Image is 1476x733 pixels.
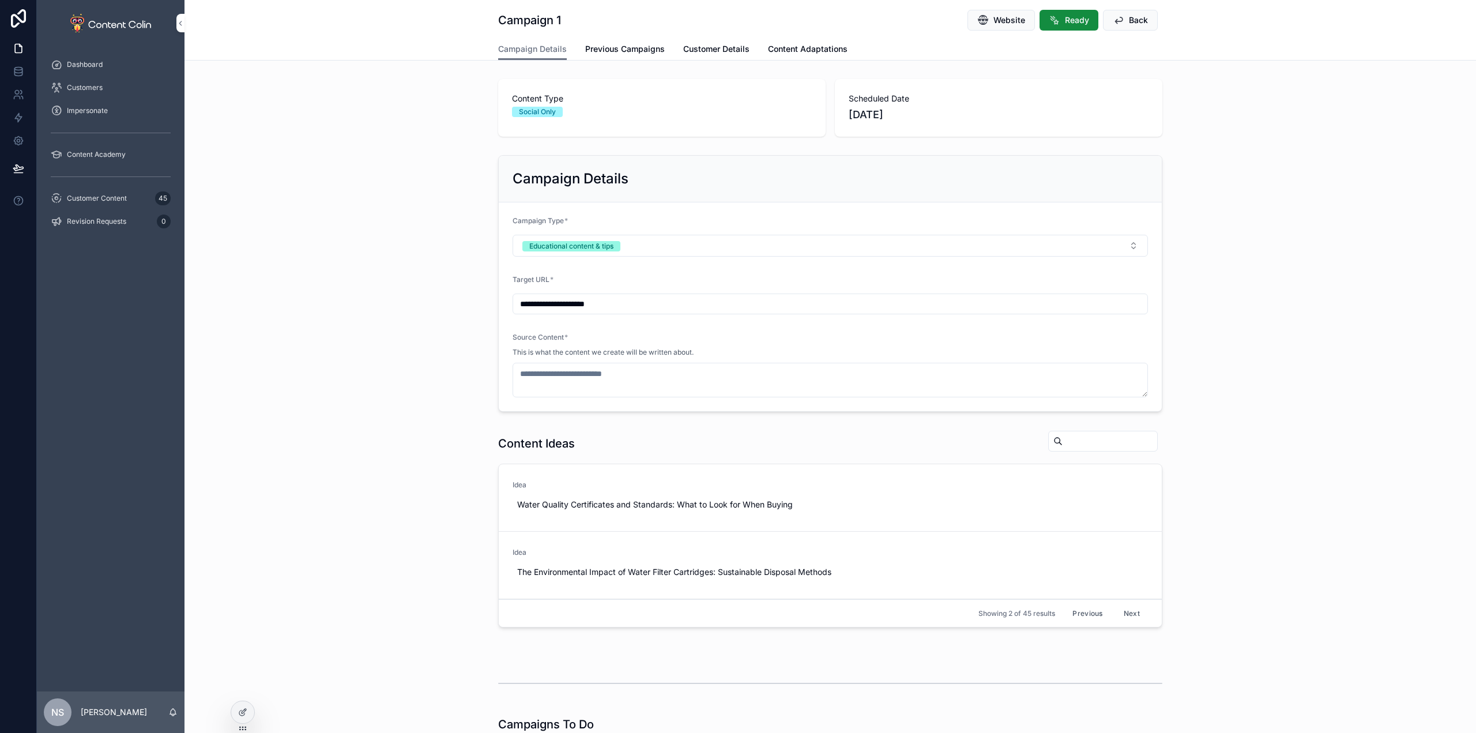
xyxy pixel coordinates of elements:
h1: Campaigns To Do [498,716,594,732]
p: [PERSON_NAME] [81,706,147,718]
span: Campaign Details [498,43,567,55]
span: Target URL [513,275,549,284]
span: Idea [513,548,986,557]
a: Dashboard [44,54,178,75]
span: The Environmental Impact of Water Filter Cartridges: Sustainable Disposal Methods [517,566,981,578]
a: Revision Requests0 [44,211,178,232]
span: Campaign Type [513,216,564,225]
button: Select Button [513,235,1148,257]
span: Customer Details [683,43,750,55]
a: Content Adaptations [768,39,848,62]
span: Ready [1065,14,1089,26]
span: Content Academy [67,150,126,159]
a: Customers [44,77,178,98]
h1: Campaign 1 [498,12,561,28]
span: Water Quality Certificates and Standards: What to Look for When Buying [517,499,981,510]
button: Previous [1064,604,1110,622]
a: Customer Details [683,39,750,62]
button: Ready [1040,10,1098,31]
a: Campaign Details [498,39,567,61]
h1: Content Ideas [498,435,575,452]
a: Customer Content45 [44,188,178,209]
span: Previous Campaigns [585,43,665,55]
span: Customers [67,83,103,92]
span: Source Content [513,333,564,341]
button: Back [1103,10,1158,31]
span: Content Adaptations [768,43,848,55]
div: scrollable content [37,46,184,247]
span: Customer Content [67,194,127,203]
button: Next [1116,604,1148,622]
span: Content Type [512,93,812,104]
div: Educational content & tips [529,241,613,251]
h2: Campaign Details [513,170,628,188]
span: Revision Requests [67,217,126,226]
a: Previous Campaigns [585,39,665,62]
button: Website [967,10,1035,31]
span: Idea [513,480,986,490]
a: Impersonate [44,100,178,121]
span: Back [1129,14,1148,26]
span: This is what the content we create will be written about. [513,348,694,357]
div: 0 [157,215,171,228]
div: Social Only [519,107,556,117]
span: Impersonate [67,106,108,115]
span: Showing 2 of 45 results [978,609,1055,618]
span: NS [51,705,64,719]
span: Scheduled Date [849,93,1149,104]
span: Dashboard [67,60,103,69]
img: App logo [70,14,151,32]
span: [DATE] [849,107,1149,123]
div: 45 [155,191,171,205]
span: Website [993,14,1025,26]
a: Content Academy [44,144,178,165]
